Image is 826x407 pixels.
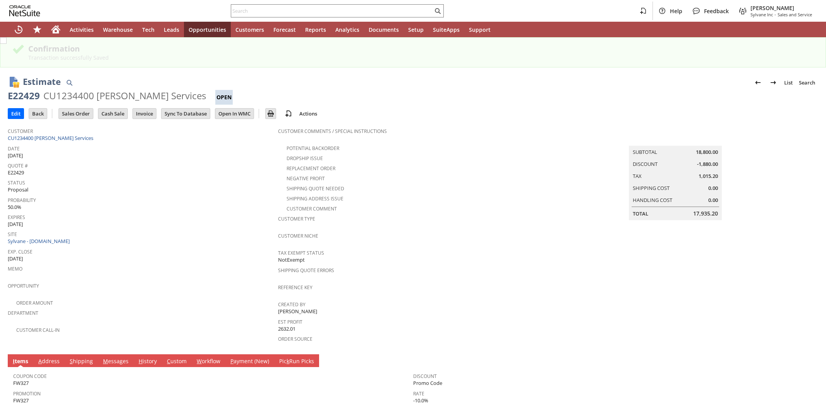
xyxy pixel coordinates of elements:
[287,145,339,152] a: Potential Backorder
[633,160,658,167] a: Discount
[287,155,323,162] a: Dropship Issue
[287,165,335,172] a: Replacement Order
[8,179,25,186] a: Status
[98,22,137,37] a: Warehouse
[369,26,399,33] span: Documents
[8,152,23,159] span: [DATE]
[278,233,318,239] a: Customer Niche
[215,90,233,105] div: Open
[8,221,23,228] span: [DATE]
[413,379,442,387] span: Promo Code
[296,110,320,117] a: Actions
[33,25,42,34] svg: Shortcuts
[8,109,24,119] input: Edit
[633,185,670,191] a: Shipping Cost
[769,78,778,87] img: Next
[278,267,334,274] a: Shipping Quote Errors
[696,148,718,156] span: 18,800.00
[13,397,29,404] span: FW327
[46,22,65,37] a: Home
[278,250,324,256] a: Tax Exempt Status
[8,283,39,289] a: Opportunity
[103,26,133,33] span: Warehouse
[103,357,108,365] span: M
[8,186,28,193] span: Proposal
[8,214,25,221] a: Expires
[142,26,155,33] span: Tech
[8,248,33,255] a: Exp. Close
[8,128,33,135] a: Customer
[469,26,491,33] span: Support
[464,22,495,37] a: Support
[29,109,47,119] input: Back
[101,357,131,366] a: Messages
[804,356,814,365] a: Unrolled view on
[230,357,234,365] span: P
[137,357,159,366] a: History
[195,357,222,366] a: Workflow
[65,22,98,37] a: Activities
[51,25,60,34] svg: Home
[278,325,295,333] span: 2632.01
[8,162,28,169] a: Quote #
[287,185,344,192] a: Shipping Quote Needed
[753,78,762,87] img: Previous
[165,357,189,366] a: Custom
[215,109,254,119] input: Open In WMC
[164,26,179,33] span: Leads
[231,22,269,37] a: Customers
[28,54,814,61] div: Transaction successfully Saved
[633,210,648,217] a: Total
[8,255,23,262] span: [DATE]
[774,12,776,17] span: -
[13,373,47,379] a: Coupon Code
[228,357,271,366] a: Payment (New)
[8,90,40,102] div: E22429
[14,25,23,34] svg: Recent Records
[796,76,818,89] a: Search
[277,357,316,366] a: PickRun Picks
[287,195,343,202] a: Shipping Address Issue
[43,90,206,102] div: CU1234400 [PERSON_NAME] Services
[197,357,202,365] span: W
[36,357,62,366] a: Address
[23,75,61,88] h1: Estimate
[284,109,293,118] img: add-record.svg
[750,4,812,12] span: [PERSON_NAME]
[781,76,796,89] a: List
[68,357,95,366] a: Shipping
[404,22,428,37] a: Setup
[28,43,814,54] div: Confirmation
[8,135,95,141] a: CU1234400 [PERSON_NAME] Services
[167,357,170,365] span: C
[8,197,36,203] a: Probability
[278,308,317,315] span: [PERSON_NAME]
[287,205,337,212] a: Customer Comment
[16,300,53,306] a: Order Amount
[750,12,773,17] span: Sylvane Inc
[161,109,210,119] input: Sync To Database
[235,26,264,33] span: Customers
[13,357,15,365] span: I
[428,22,464,37] a: SuiteApps
[433,6,442,16] svg: Search
[278,216,315,222] a: Customer Type
[704,7,729,15] span: Feedback
[413,397,428,404] span: -10.0%
[301,22,331,37] a: Reports
[433,26,460,33] span: SuiteApps
[8,238,72,245] a: Sylvane - [DOMAIN_NAME]
[633,148,657,155] a: Subtotal
[778,12,812,17] span: Sales and Service
[278,319,302,325] a: Est Profit
[670,7,682,15] span: Help
[133,109,156,119] input: Invoice
[629,133,722,146] caption: Summary
[266,109,275,118] img: Print
[278,128,387,135] a: Customer Comments / Special Instructions
[278,301,306,308] a: Created By
[8,203,21,211] span: 50.0%
[8,266,22,272] a: Memo
[65,78,74,87] img: Quick Find
[287,357,289,365] span: k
